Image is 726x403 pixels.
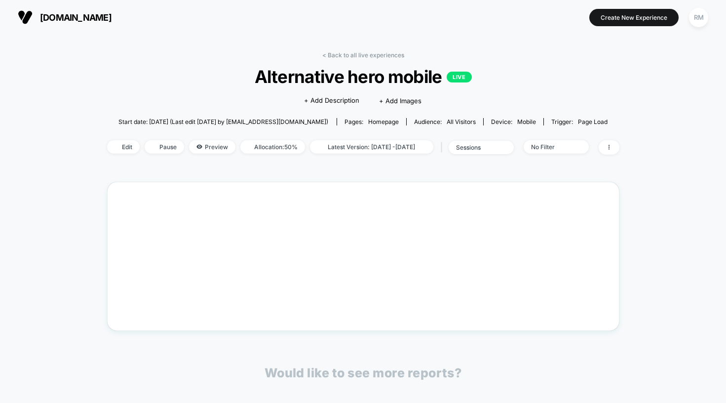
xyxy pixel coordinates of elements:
span: Alternative hero mobile [132,66,593,87]
span: mobile [517,118,536,125]
span: + Add Images [379,97,421,105]
span: Start date: [DATE] (Last edit [DATE] by [EMAIL_ADDRESS][DOMAIN_NAME]) [118,118,328,125]
span: Allocation: 50% [240,140,305,154]
p: LIVE [447,72,471,82]
p: Would like to see more reports? [265,365,462,380]
div: Pages: [344,118,399,125]
span: Device: [483,118,543,125]
span: All Visitors [447,118,476,125]
span: Preview [189,140,235,154]
span: homepage [368,118,399,125]
span: + Add Description [304,96,359,106]
div: RM [689,8,708,27]
img: Visually logo [18,10,33,25]
button: RM [686,7,711,28]
span: Edit [107,140,140,154]
div: No Filter [531,143,571,151]
a: < Back to all live experiences [322,51,404,59]
div: sessions [456,144,496,151]
button: Create New Experience [589,9,679,26]
span: Page Load [578,118,608,125]
span: | [438,140,449,155]
button: [DOMAIN_NAME] [15,9,115,25]
span: Latest Version: [DATE] - [DATE] [310,140,433,154]
div: Audience: [414,118,476,125]
div: Trigger: [551,118,608,125]
span: Pause [145,140,184,154]
span: [DOMAIN_NAME] [40,12,112,23]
